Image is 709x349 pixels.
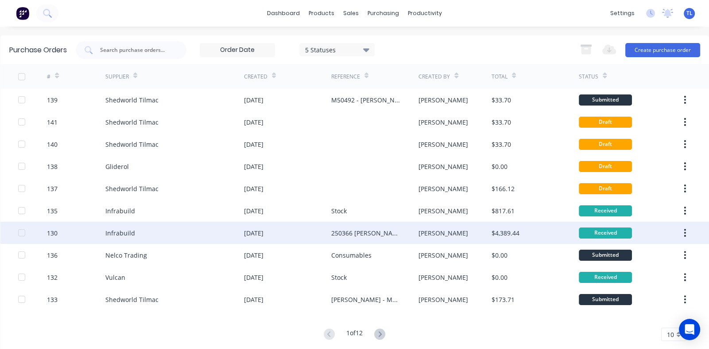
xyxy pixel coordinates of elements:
[418,295,468,304] div: [PERSON_NAME]
[9,45,67,55] div: Purchase Orders
[105,140,159,149] div: Shedworld Tilmac
[304,7,339,20] div: products
[105,118,159,127] div: Shedworld Tilmac
[331,95,401,105] div: M50492 - [PERSON_NAME]
[105,95,159,105] div: Shedworld Tilmac
[105,295,159,304] div: Shedworld Tilmac
[244,251,263,260] div: [DATE]
[47,206,58,216] div: 135
[346,328,363,341] div: 1 of 12
[679,319,700,340] div: Open Intercom Messenger
[331,206,347,216] div: Stock
[339,7,363,20] div: sales
[579,73,598,81] div: Status
[47,140,58,149] div: 140
[244,184,263,193] div: [DATE]
[47,295,58,304] div: 133
[244,162,263,171] div: [DATE]
[492,95,511,105] div: $33.70
[331,273,347,282] div: Stock
[667,330,674,339] span: 10
[105,184,159,193] div: Shedworld Tilmac
[492,162,508,171] div: $0.00
[686,9,693,17] span: TL
[579,205,632,216] div: Received
[579,227,632,239] div: Received
[492,140,511,149] div: $33.70
[331,295,401,304] div: [PERSON_NAME] - M50487
[263,7,304,20] a: dashboard
[244,228,263,238] div: [DATE]
[492,184,515,193] div: $166.12
[418,95,468,105] div: [PERSON_NAME]
[418,273,468,282] div: [PERSON_NAME]
[244,273,263,282] div: [DATE]
[492,228,519,238] div: $4,389.44
[47,184,58,193] div: 137
[492,73,508,81] div: Total
[244,73,267,81] div: Created
[200,43,275,57] input: Order Date
[363,7,403,20] div: purchasing
[331,228,401,238] div: 250366 [PERSON_NAME] Dairy
[16,7,29,20] img: Factory
[331,251,372,260] div: Consumables
[579,183,632,194] div: Draft
[105,73,129,81] div: Supplier
[403,7,446,20] div: productivity
[105,162,129,171] div: Gliderol
[579,272,632,283] div: Received
[418,73,450,81] div: Created By
[579,94,632,106] div: Submitted
[492,295,515,304] div: $173.71
[579,161,632,172] div: Draft
[418,184,468,193] div: [PERSON_NAME]
[418,251,468,260] div: [PERSON_NAME]
[579,294,632,305] div: Submitted
[492,273,508,282] div: $0.00
[105,206,135,216] div: Infrabuild
[418,140,468,149] div: [PERSON_NAME]
[492,118,511,127] div: $33.70
[105,251,147,260] div: Nelco Trading
[418,206,468,216] div: [PERSON_NAME]
[244,140,263,149] div: [DATE]
[579,250,632,261] div: Submitted
[606,7,639,20] div: settings
[99,46,173,55] input: Search purchase orders...
[331,73,360,81] div: Reference
[47,251,58,260] div: 136
[105,228,135,238] div: Infrabuild
[579,139,632,150] div: Draft
[418,162,468,171] div: [PERSON_NAME]
[105,273,125,282] div: Vulcan
[47,273,58,282] div: 132
[579,117,632,128] div: Draft
[418,118,468,127] div: [PERSON_NAME]
[305,45,368,54] div: 5 Statuses
[47,73,50,81] div: #
[492,251,508,260] div: $0.00
[244,206,263,216] div: [DATE]
[625,43,700,57] button: Create purchase order
[47,118,58,127] div: 141
[47,95,58,105] div: 139
[492,206,515,216] div: $817.61
[244,118,263,127] div: [DATE]
[47,228,58,238] div: 130
[244,295,263,304] div: [DATE]
[47,162,58,171] div: 138
[418,228,468,238] div: [PERSON_NAME]
[244,95,263,105] div: [DATE]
